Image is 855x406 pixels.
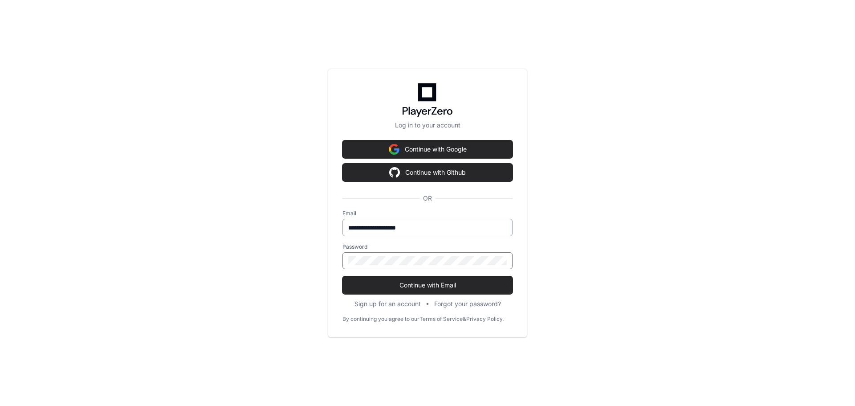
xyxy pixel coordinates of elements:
[342,121,513,130] p: Log in to your account
[466,316,504,323] a: Privacy Policy.
[419,316,463,323] a: Terms of Service
[389,164,400,181] img: Sign in with google
[419,194,436,203] span: OR
[342,316,419,323] div: By continuing you agree to our
[342,164,513,181] button: Continue with Github
[342,140,513,158] button: Continue with Google
[463,316,466,323] div: &
[434,299,501,308] button: Forgot your password?
[342,243,513,250] label: Password
[342,281,513,290] span: Continue with Email
[389,140,399,158] img: Sign in with google
[342,210,513,217] label: Email
[354,299,421,308] button: Sign up for an account
[342,276,513,294] button: Continue with Email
